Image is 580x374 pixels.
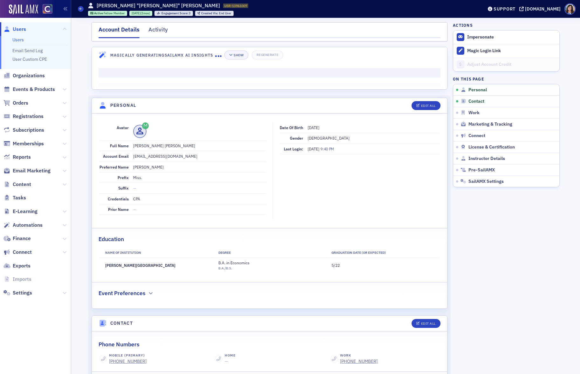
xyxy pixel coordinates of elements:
[133,185,136,190] span: —
[12,56,47,62] a: User Custom CPE
[117,125,129,130] span: Avatar
[109,353,147,358] div: Mobile (Primary)
[3,289,32,296] a: Settings
[13,86,55,93] span: Events & Products
[161,12,191,15] div: 3
[110,102,136,109] h4: Personal
[421,322,436,325] div: Edit All
[213,258,326,273] td: B.A. in Economics
[154,11,193,16] div: Engagement Score: 3
[13,127,44,134] span: Subscriptions
[468,121,512,127] span: Marketing & Tracking
[218,266,232,270] span: B.A./B.S.
[110,52,215,58] h4: Magically Generating SailAMX AI Insights
[38,4,52,15] a: View Homepage
[453,22,473,28] h4: Actions
[13,72,45,79] span: Organizations
[3,26,26,33] a: Users
[99,340,140,349] h2: Phone Numbers
[320,146,334,151] span: 9:40 PM
[468,133,485,139] span: Connect
[99,235,124,243] h2: Education
[12,37,24,43] a: Users
[467,48,556,54] div: Magic Login Link
[118,175,129,180] span: Prefix
[290,135,303,141] span: Gender
[12,48,43,53] a: Email Send Log
[13,100,28,107] span: Orders
[108,196,129,201] span: Credentials
[13,249,32,256] span: Connect
[99,25,140,38] div: Account Details
[133,194,266,204] dd: CPA
[224,51,248,59] button: Show
[13,26,26,33] span: Users
[9,4,38,15] img: SailAMX
[340,358,378,365] a: [PHONE_NUMBER]
[109,358,147,365] div: [PHONE_NUMBER]
[13,276,31,283] span: Imports
[468,87,487,93] span: Personal
[3,154,31,161] a: Reports
[133,207,136,212] span: —
[13,208,38,215] span: E-Learning
[519,7,563,11] button: [DOMAIN_NAME]
[118,185,129,190] span: Suffix
[412,101,440,110] button: Edit All
[308,146,320,151] span: [DATE]
[467,34,494,40] button: Impersonate
[525,6,561,12] div: [DOMAIN_NAME]
[133,162,266,172] dd: [PERSON_NAME]
[308,125,319,130] span: [DATE]
[13,289,32,296] span: Settings
[564,3,576,15] span: Profile
[133,141,266,151] dd: [PERSON_NAME] [PERSON_NAME]
[13,235,31,242] span: Finance
[494,6,515,12] div: Support
[3,86,55,93] a: Events & Products
[133,151,266,161] dd: [EMAIL_ADDRESS][DOMAIN_NAME]
[195,11,234,16] div: Created Via: End User
[201,12,231,15] div: End User
[161,11,189,15] span: Engagement Score :
[412,319,440,328] button: Edit All
[99,164,129,170] span: Preferred Name
[110,143,129,148] span: Full Name
[90,11,125,15] a: Active Fellow Member
[453,44,559,58] button: Magic Login Link
[13,167,51,174] span: Email Marketing
[468,167,495,173] span: Pre-SailAMX
[3,235,31,242] a: Finance
[3,140,44,147] a: Memberships
[13,194,26,201] span: Tasks
[13,222,43,229] span: Automations
[129,11,152,16] div: 2025-07-07 00:00:00
[201,11,219,15] span: Created Via :
[225,358,228,364] span: —
[99,258,213,273] td: [PERSON_NAME][GEOGRAPHIC_DATA]
[3,127,44,134] a: Subscriptions
[468,179,504,184] span: SailAMX Settings
[468,156,505,162] span: Instructor Details
[99,248,213,258] th: Name of Institution
[280,125,303,130] span: Date of Birth
[225,353,235,358] div: Home
[132,11,150,15] div: (2mos)
[284,146,303,151] span: Last Login:
[133,172,266,183] dd: Miss.
[13,113,44,120] span: Registrations
[308,133,439,143] dd: [DEMOGRAPHIC_DATA]
[453,58,559,71] a: Adjust Account Credit
[3,100,28,107] a: Orders
[234,53,243,57] div: Show
[94,11,104,15] span: Active
[3,167,51,174] a: Email Marketing
[467,62,556,67] div: Adjust Account Credit
[13,181,31,188] span: Content
[340,353,378,358] div: Work
[132,11,140,15] span: [DATE]
[97,2,220,9] h1: [PERSON_NAME] "[PERSON_NAME]" [PERSON_NAME]
[468,99,484,104] span: Contact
